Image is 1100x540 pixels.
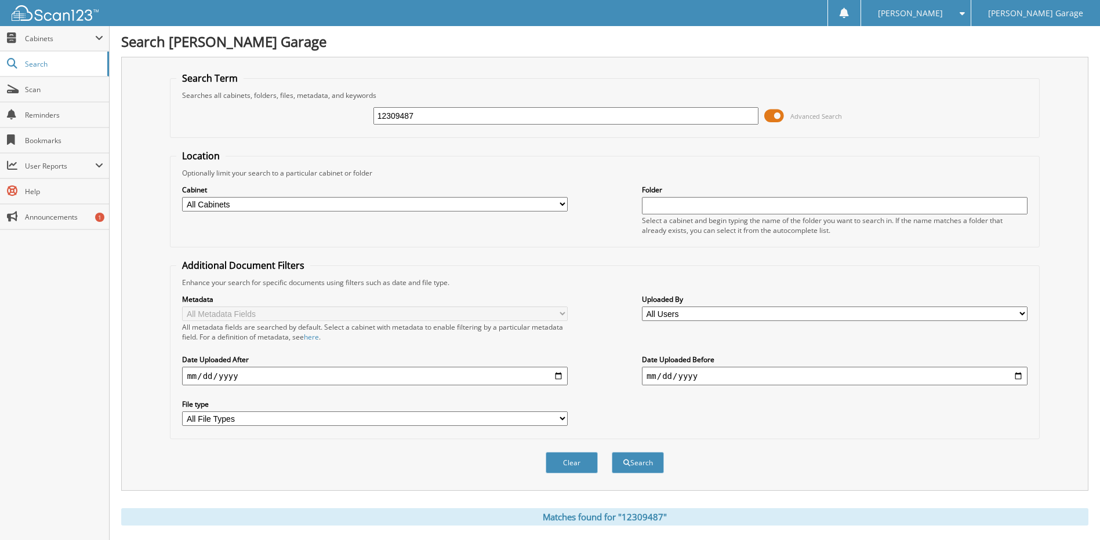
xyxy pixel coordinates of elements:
[176,168,1033,178] div: Optionally limit your search to a particular cabinet or folder
[790,112,842,121] span: Advanced Search
[12,5,99,21] img: scan123-logo-white.svg
[642,294,1028,304] label: Uploaded By
[642,367,1028,385] input: end
[25,34,95,43] span: Cabinets
[182,322,568,342] div: All metadata fields are searched by default. Select a cabinet with metadata to enable filtering b...
[121,508,1088,526] div: Matches found for "12309487"
[642,185,1028,195] label: Folder
[176,149,226,162] legend: Location
[95,213,104,222] div: 1
[25,187,103,196] span: Help
[121,32,1088,51] h1: Search [PERSON_NAME] Garage
[642,355,1028,364] label: Date Uploaded Before
[304,332,319,342] a: here
[546,452,598,473] button: Clear
[25,59,101,69] span: Search
[182,399,568,409] label: File type
[988,10,1083,17] span: [PERSON_NAME] Garage
[182,294,568,304] label: Metadata
[182,367,568,385] input: start
[176,90,1033,100] div: Searches all cabinets, folders, files, metadata, and keywords
[182,185,568,195] label: Cabinet
[25,110,103,120] span: Reminders
[182,355,568,364] label: Date Uploaded After
[176,278,1033,287] div: Enhance your search for specific documents using filters such as date and file type.
[25,136,103,145] span: Bookmarks
[176,259,310,272] legend: Additional Document Filters
[176,72,244,85] legend: Search Term
[25,161,95,171] span: User Reports
[25,85,103,94] span: Scan
[878,10,943,17] span: [PERSON_NAME]
[25,212,103,222] span: Announcements
[642,216,1028,235] div: Select a cabinet and begin typing the name of the folder you want to search in. If the name match...
[612,452,664,473] button: Search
